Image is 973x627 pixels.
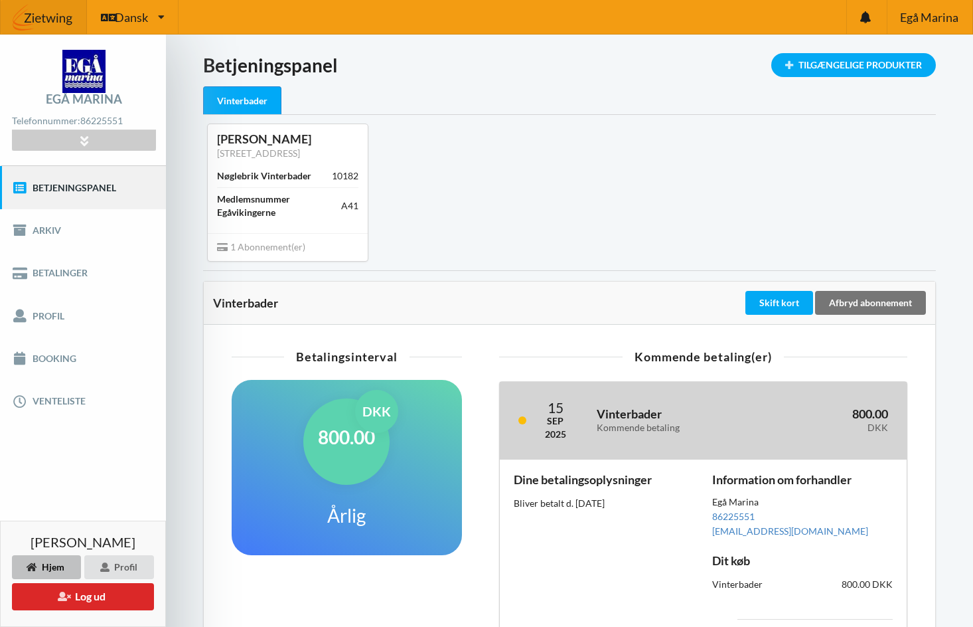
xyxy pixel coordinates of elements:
span: Dansk [115,11,148,23]
div: DKK [355,390,398,433]
span: Egå Marina [900,11,958,23]
h3: 800.00 [775,406,888,433]
span: 1 Abonnement(er) [217,241,305,252]
h3: Dit køb [712,553,893,569]
a: [EMAIL_ADDRESS][DOMAIN_NAME] [712,525,868,537]
div: Profil [84,555,154,579]
span: [PERSON_NAME] [31,535,135,549]
div: Vinterbader [203,86,281,115]
button: Log ud [12,583,154,610]
div: Bliver betalt d. [DATE] [514,497,694,510]
div: Kommende betaling [597,422,757,434]
div: Medlemsnummer Egåvikingerne [217,193,341,219]
div: Skift kort [745,291,813,315]
div: Afbryd abonnement [815,291,926,315]
div: Vinterbader [703,569,802,600]
div: 2025 [545,428,566,441]
div: Sep [545,414,566,428]
div: Betalingsinterval [232,351,462,363]
div: Telefonnummer: [12,112,155,130]
div: Vinterbader [213,296,743,310]
img: logo [62,50,106,93]
h1: 800.00 [318,425,375,449]
div: Nøglebrik Vinterbader [217,169,311,183]
h1: Årlig [327,503,366,527]
a: [STREET_ADDRESS] [217,147,300,159]
h3: Vinterbader [597,406,757,433]
div: Egå Marina [46,93,122,105]
h1: Betjeningspanel [203,53,936,77]
h3: Dine betalingsoplysninger [514,472,694,488]
div: [PERSON_NAME] [217,132,358,147]
div: 10182 [332,169,358,183]
div: Tilgængelige Produkter [771,53,936,77]
strong: 86225551 [80,115,123,126]
h3: Information om forhandler [712,472,893,488]
div: Egå Marina [712,497,893,509]
div: Hjem [12,555,81,579]
div: 15 [545,401,566,414]
div: Kommende betaling(er) [499,351,907,363]
div: 800.00 DKK [802,569,902,600]
div: DKK [775,422,888,434]
div: A41 [341,199,358,213]
a: 86225551 [712,511,755,522]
